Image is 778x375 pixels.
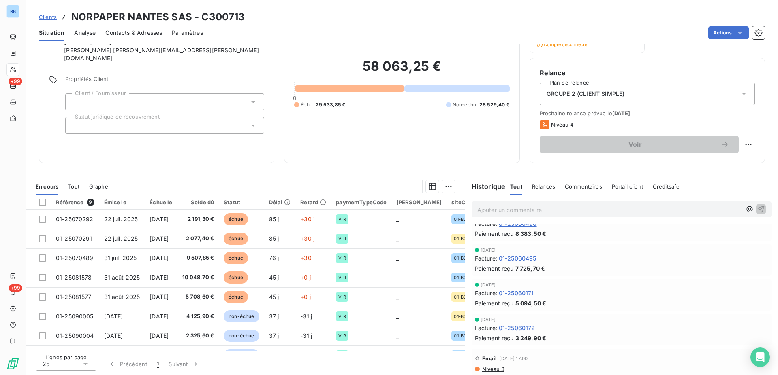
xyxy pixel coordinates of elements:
[481,317,496,322] span: [DATE]
[150,293,169,300] span: [DATE]
[338,314,346,319] span: VIR
[87,199,94,206] span: 9
[338,217,346,222] span: VIR
[451,199,475,206] div: siteCode
[269,199,291,206] div: Délai
[89,183,108,190] span: Graphe
[152,356,164,373] button: 1
[56,332,94,339] span: 01-25090004
[454,314,469,319] span: 01-B05
[293,95,296,101] span: 0
[300,293,311,300] span: +0 j
[465,182,506,191] h6: Historique
[164,356,205,373] button: Suivant
[499,324,535,332] span: 01-25060172
[43,360,49,368] span: 25
[72,122,79,129] input: Ajouter une valeur
[300,254,314,261] span: +30 j
[338,256,346,261] span: VIR
[150,235,169,242] span: [DATE]
[104,274,140,281] span: 31 août 2025
[172,29,203,37] span: Paramètres
[300,235,314,242] span: +30 j
[56,274,92,281] span: 01-25081578
[150,254,169,261] span: [DATE]
[224,213,248,225] span: échue
[475,254,497,263] span: Facture :
[157,360,159,368] span: 1
[269,274,279,281] span: 45 j
[547,90,625,98] span: GROUPE 2 (CLIENT SIMPLE)
[224,233,248,245] span: échue
[150,332,169,339] span: [DATE]
[300,274,311,281] span: +0 j
[454,217,469,222] span: 01-B06
[481,366,504,372] span: Niveau 3
[338,275,346,280] span: VIR
[453,101,476,108] span: Non-échu
[72,98,79,106] input: Ajouter une valeur
[105,29,162,37] span: Contacts & Adresses
[64,46,264,62] span: [PERSON_NAME] [PERSON_NAME][EMAIL_ADDRESS][PERSON_NAME][DOMAIN_NAME]
[182,312,214,320] span: 4 125,90 €
[475,299,514,307] span: Paiement reçu
[182,235,214,243] span: 2 077,40 €
[612,110,631,117] span: [DATE]
[224,330,259,342] span: non-échue
[454,236,469,241] span: 01-B05
[150,274,169,281] span: [DATE]
[68,183,79,190] span: Tout
[300,216,314,222] span: +30 j
[39,29,64,37] span: Situation
[479,101,510,108] span: 28 529,40 €
[224,199,259,206] div: Statut
[515,334,547,342] span: 3 249,90 €
[750,347,770,367] div: Open Intercom Messenger
[269,216,279,222] span: 85 j
[338,294,346,299] span: VIR
[71,10,245,24] h3: NORPAPER NANTES SAS - C300713
[150,199,172,206] div: Échue le
[475,264,514,273] span: Paiement reçu
[104,235,138,242] span: 22 juil. 2025
[269,235,279,242] span: 85 j
[316,101,346,108] span: 29 533,85 €
[65,76,264,87] span: Propriétés Client
[269,254,279,261] span: 76 j
[481,248,496,252] span: [DATE]
[269,313,279,320] span: 37 j
[224,349,259,361] span: non-échue
[396,274,399,281] span: _
[499,356,528,361] span: [DATE] 17:00
[56,254,94,261] span: 01-25070489
[104,199,140,206] div: Émise le
[481,282,496,287] span: [DATE]
[336,199,387,206] div: paymentTypeCode
[396,293,399,300] span: _
[104,293,140,300] span: 31 août 2025
[6,357,19,370] img: Logo LeanPay
[396,199,442,206] div: [PERSON_NAME]
[338,236,346,241] span: VIR
[182,273,214,282] span: 10 048,70 €
[396,254,399,261] span: _
[104,254,137,261] span: 31 juil. 2025
[39,14,57,20] span: Clients
[454,294,469,299] span: 01-B05
[56,293,92,300] span: 01-25081577
[515,229,547,238] span: 8 383,50 €
[482,355,497,362] span: Email
[56,235,92,242] span: 01-25070291
[104,216,138,222] span: 22 juil. 2025
[338,333,346,338] span: VIR
[475,289,497,297] span: Facture :
[475,334,514,342] span: Paiement reçu
[565,183,602,190] span: Commentaires
[515,264,545,273] span: 7 725,70 €
[56,199,94,206] div: Référence
[536,41,587,48] span: Compte déconnecté
[475,229,514,238] span: Paiement reçu
[300,332,312,339] span: -31 j
[269,332,279,339] span: 37 j
[708,26,749,39] button: Actions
